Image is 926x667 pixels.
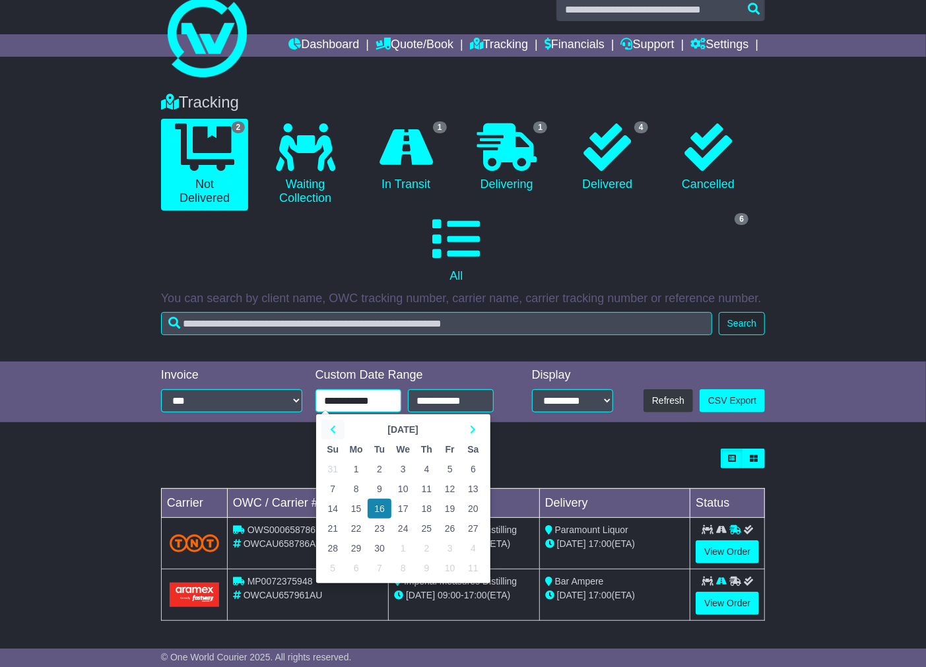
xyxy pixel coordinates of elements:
td: 1 [391,538,415,558]
td: 21 [321,519,345,538]
span: OWCAU658786AU [244,538,323,549]
td: 29 [345,538,368,558]
span: 09:00 [438,590,461,600]
td: 31 [321,459,345,479]
th: Su [321,439,345,459]
a: 4 Delivered [564,119,651,197]
td: 7 [321,479,345,499]
span: © One World Courier 2025. All rights reserved. [161,652,352,662]
a: View Order [696,592,759,615]
td: Delivery [539,488,690,517]
td: 12 [438,479,461,499]
div: Custom Date Range [315,368,508,383]
span: OWS000658786 [248,524,316,535]
td: 13 [461,479,484,499]
td: 3 [391,459,415,479]
span: 17:00 [589,590,612,600]
td: 15 [345,499,368,519]
td: 8 [391,558,415,578]
td: 5 [438,459,461,479]
td: 9 [368,479,391,499]
td: 14 [321,499,345,519]
a: Dashboard [288,34,359,57]
a: Cancelled [665,119,752,197]
a: Settings [690,34,748,57]
a: Financials [545,34,605,57]
td: 6 [461,459,484,479]
span: Bar Ampere [555,576,604,587]
span: MP0072375948 [248,576,313,587]
span: [DATE] [557,590,586,600]
td: 9 [415,558,438,578]
div: Tracking [154,93,772,112]
td: 25 [415,519,438,538]
div: (ETA) [545,537,685,551]
img: TNT_Domestic.png [170,534,219,552]
td: 30 [368,538,391,558]
span: Imperial Measures Distilling [404,576,517,587]
td: 10 [391,479,415,499]
p: You can search by client name, OWC tracking number, carrier name, carrier tracking number or refe... [161,292,765,306]
th: Sa [461,439,484,459]
span: OWCAU657961AU [244,590,323,600]
a: 6 All [161,210,752,288]
td: 1 [345,459,368,479]
td: 26 [438,519,461,538]
button: Search [719,312,765,335]
td: 24 [391,519,415,538]
span: [DATE] [406,590,435,600]
td: 7 [368,558,391,578]
td: 2 [368,459,391,479]
a: View Order [696,540,759,563]
th: Mo [345,439,368,459]
button: Refresh [644,389,693,412]
td: 4 [461,538,484,558]
a: Tracking [470,34,528,57]
a: Waiting Collection [261,119,349,210]
td: 23 [368,519,391,538]
th: Th [415,439,438,459]
td: 18 [415,499,438,519]
td: 20 [461,499,484,519]
div: Invoice [161,368,302,383]
span: [DATE] [557,538,586,549]
td: 16 [368,499,391,519]
td: 3 [438,538,461,558]
th: We [391,439,415,459]
span: 1 [533,121,547,133]
span: 2 [232,121,246,133]
td: 6 [345,558,368,578]
a: 1 In Transit [362,119,450,197]
span: 17:00 [589,538,612,549]
span: 4 [634,121,648,133]
th: Select Month [345,420,461,439]
a: Quote/Book [376,34,453,57]
td: 19 [438,499,461,519]
th: Fr [438,439,461,459]
th: Tu [368,439,391,459]
a: 2 Not Delivered [161,119,249,210]
span: 1 [433,121,447,133]
td: 2 [415,538,438,558]
td: OWC / Carrier # [227,488,388,517]
div: (ETA) [545,588,685,602]
td: 22 [345,519,368,538]
td: 10 [438,558,461,578]
td: 11 [461,558,484,578]
a: CSV Export [700,389,765,412]
div: Display [532,368,613,383]
a: 1 Delivering [463,119,551,197]
td: 17 [391,499,415,519]
td: 4 [415,459,438,479]
span: 6 [735,213,748,225]
img: Aramex.png [170,583,219,607]
td: Carrier [161,488,227,517]
td: 28 [321,538,345,558]
td: 11 [415,479,438,499]
td: Status [690,488,765,517]
div: - (ETA) [394,588,534,602]
td: 8 [345,479,368,499]
td: 27 [461,519,484,538]
span: 17:00 [464,590,487,600]
span: Paramount Liquor [555,524,628,535]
